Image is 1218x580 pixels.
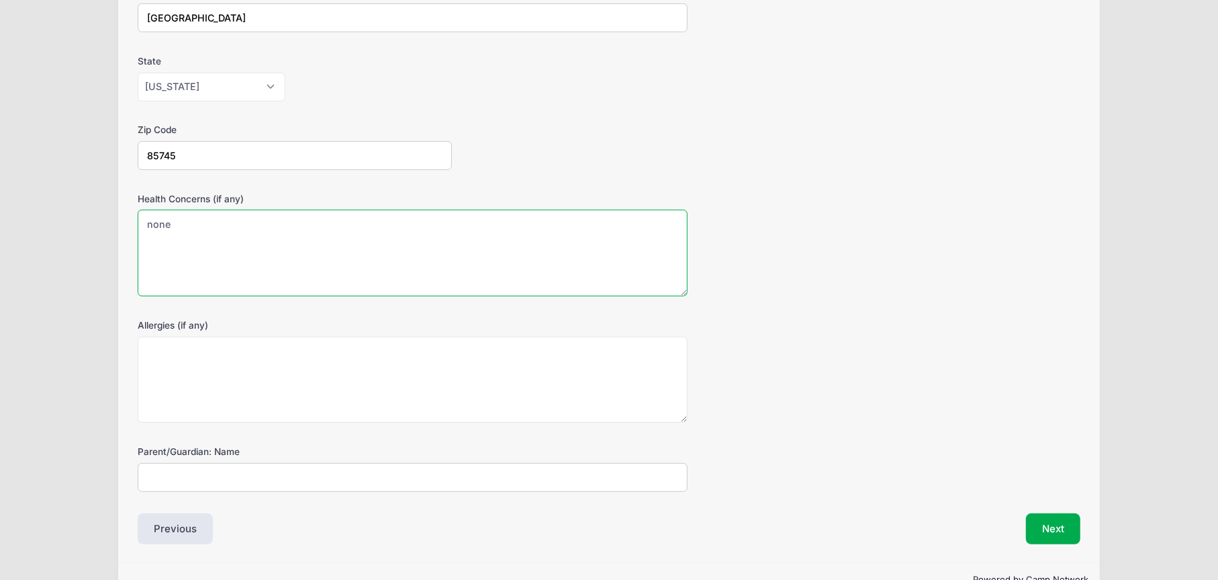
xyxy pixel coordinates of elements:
button: Next [1026,513,1080,544]
input: xxxxx [138,141,452,170]
label: Health Concerns (if any) [138,192,452,206]
label: State [138,54,452,68]
label: Zip Code [138,123,452,136]
label: Allergies (if any) [138,319,452,332]
label: Parent/Guardian: Name [138,445,452,458]
button: Previous [138,513,213,544]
